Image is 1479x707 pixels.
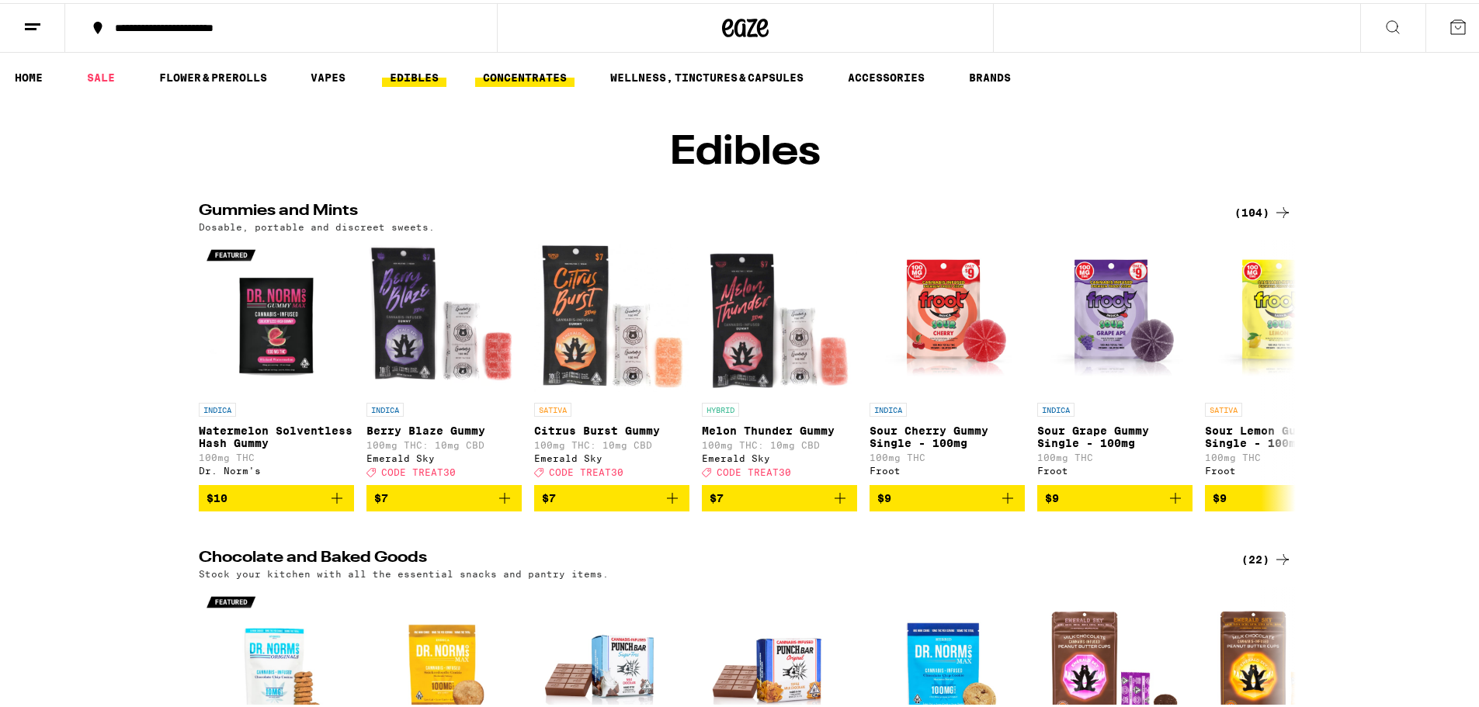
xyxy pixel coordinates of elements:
[303,65,353,84] a: VAPES
[1234,200,1292,219] a: (104)
[717,464,791,474] span: CODE TREAT30
[366,237,522,392] img: Emerald Sky - Berry Blaze Gummy
[702,437,857,447] p: 100mg THC: 10mg CBD
[1037,463,1193,473] div: Froot
[534,421,689,434] p: Citrus Burst Gummy
[534,437,689,447] p: 100mg THC: 10mg CBD
[702,400,739,414] p: HYBRID
[366,450,522,460] div: Emerald Sky
[1205,237,1360,392] img: Froot - Sour Lemon Gummy Single - 100mg
[366,237,522,482] a: Open page for Berry Blaze Gummy from Emerald Sky
[534,450,689,460] div: Emerald Sky
[199,237,354,482] a: Open page for Watermelon Solventless Hash Gummy from Dr. Norm's
[710,489,724,501] span: $7
[542,489,556,501] span: $7
[1037,237,1193,392] img: Froot - Sour Grape Gummy Single - 100mg
[870,449,1025,459] p: 100mg THC
[7,65,50,84] a: HOME
[199,200,1216,219] h2: Gummies and Mints
[840,65,932,84] a: ACCESSORIES
[702,237,857,392] img: Emerald Sky - Melon Thunder Gummy
[534,237,689,392] img: Emerald Sky - Citrus Burst Gummy
[534,400,571,414] p: SATIVA
[199,449,354,459] p: 100mg THC
[870,400,907,414] p: INDICA
[1205,421,1360,446] p: Sour Lemon Gummy Single - 100mg
[877,489,891,501] span: $9
[961,65,1019,84] button: BRANDS
[1213,489,1227,501] span: $9
[1037,237,1193,482] a: Open page for Sour Grape Gummy Single - 100mg from Froot
[870,237,1025,392] img: Froot - Sour Cherry Gummy Single - 100mg
[199,463,354,473] div: Dr. Norm's
[79,65,123,84] a: SALE
[1205,400,1242,414] p: SATIVA
[870,237,1025,482] a: Open page for Sour Cherry Gummy Single - 100mg from Froot
[199,566,609,576] p: Stock your kitchen with all the essential snacks and pantry items.
[1205,237,1360,482] a: Open page for Sour Lemon Gummy Single - 100mg from Froot
[1241,547,1292,566] a: (22)
[602,65,811,84] a: WELLNESS, TINCTURES & CAPSULES
[199,547,1216,566] h2: Chocolate and Baked Goods
[366,437,522,447] p: 100mg THC: 10mg CBD
[670,130,821,170] h1: Edibles
[1037,449,1193,459] p: 100mg THC
[1037,421,1193,446] p: Sour Grape Gummy Single - 100mg
[870,463,1025,473] div: Froot
[1037,482,1193,508] button: Add to bag
[870,421,1025,446] p: Sour Cherry Gummy Single - 100mg
[151,65,275,84] a: FLOWER & PREROLLS
[366,400,404,414] p: INDICA
[374,489,388,501] span: $7
[534,237,689,482] a: Open page for Citrus Burst Gummy from Emerald Sky
[382,65,446,84] a: EDIBLES
[702,237,857,482] a: Open page for Melon Thunder Gummy from Emerald Sky
[366,421,522,434] p: Berry Blaze Gummy
[199,421,354,446] p: Watermelon Solventless Hash Gummy
[702,482,857,508] button: Add to bag
[1205,482,1360,508] button: Add to bag
[1037,400,1075,414] p: INDICA
[199,400,236,414] p: INDICA
[366,482,522,508] button: Add to bag
[870,482,1025,508] button: Add to bag
[199,237,354,392] img: Dr. Norm's - Watermelon Solventless Hash Gummy
[1205,449,1360,459] p: 100mg THC
[35,11,67,25] span: Help
[381,464,456,474] span: CODE TREAT30
[475,65,575,84] a: CONCENTRATES
[1045,489,1059,501] span: $9
[702,421,857,434] p: Melon Thunder Gummy
[199,482,354,508] button: Add to bag
[549,464,623,474] span: CODE TREAT30
[534,482,689,508] button: Add to bag
[207,489,227,501] span: $10
[199,219,435,229] p: Dosable, portable and discreet sweets.
[702,450,857,460] div: Emerald Sky
[1205,463,1360,473] div: Froot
